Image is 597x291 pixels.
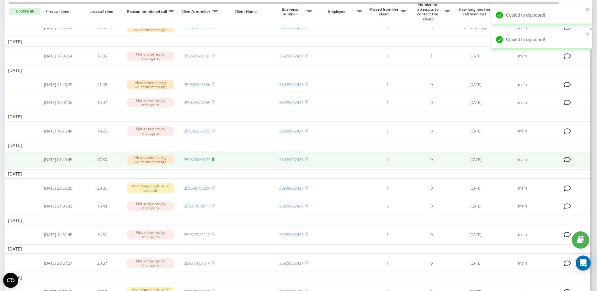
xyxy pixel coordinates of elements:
[279,232,303,237] a: 35929062421
[184,82,210,87] a: 359886341556
[80,94,124,111] td: 16:07
[279,203,303,209] a: 35929062421
[127,9,168,14] span: Reason for missed call
[409,198,453,214] td: 0
[453,180,497,197] td: [DATE]
[453,198,497,214] td: [DATE]
[36,198,80,214] td: [DATE] 21:05:32
[36,77,80,93] td: [DATE] 21:43:29
[184,157,210,162] a: 359876060277
[365,226,409,243] td: 1
[497,77,547,93] td: main
[409,123,453,139] td: 0
[279,128,303,134] a: 35929062421
[497,48,547,65] td: main
[127,51,174,61] div: Not answered by managers
[497,180,547,197] td: main
[365,180,409,197] td: 1
[80,255,124,272] td: 20:37
[80,123,124,139] td: 16:25
[497,94,547,111] td: main
[127,201,174,211] div: Not answered by managers
[36,180,80,197] td: [DATE] 20:36:25
[453,226,497,243] td: [DATE]
[184,128,210,134] a: 359886273572
[80,226,124,243] td: 14:31
[127,80,174,89] div: Abandoned during welcome message
[227,9,266,14] span: Client Name
[9,8,40,15] button: Choose all
[127,183,174,193] div: Abandoned before 10 seconds
[279,185,303,191] a: 35929062421
[41,9,75,14] span: First call time
[453,48,497,65] td: [DATE]
[279,53,303,59] a: 35929062421
[127,98,174,107] div: Not answered by managers
[80,180,124,197] td: 20:36
[409,48,453,65] td: 1
[36,94,80,111] td: [DATE] 16:07:06
[127,126,174,136] div: Not answered by managers
[127,230,174,239] div: Not answered by managers
[365,77,409,93] td: 1
[36,48,80,65] td: [DATE] 17:05:04
[36,151,80,168] td: [DATE] 07:49:45
[365,123,409,139] td: 1
[275,7,306,17] span: Business number
[453,123,497,139] td: [DATE]
[365,198,409,214] td: 2
[279,82,303,87] a: 35929062421
[184,203,210,209] a: 359877979711
[492,30,592,50] div: Copied to clipboard!
[453,94,497,111] td: [DATE]
[458,7,492,17] span: How long has the call been lost
[85,9,119,14] span: Last call time
[409,255,453,272] td: 0
[184,100,210,105] a: 359875347259
[365,151,409,168] td: 2
[36,123,80,139] td: [DATE] 16:25:49
[453,77,497,93] td: [DATE]
[80,48,124,65] td: 17:05
[279,100,303,105] a: 35929062421
[497,198,547,214] td: main
[453,151,497,168] td: [DATE]
[318,9,357,14] span: Employee
[492,5,592,25] div: Copied to clipboard!
[279,157,303,162] a: 35929062421
[409,94,453,111] td: 0
[184,53,210,59] a: 359896341181
[365,255,409,272] td: 1
[3,273,18,288] button: Open CMP widget
[497,123,547,139] td: main
[413,2,445,21] span: Number of attempts to contact the client
[80,198,124,214] td: 16:43
[36,255,80,272] td: [DATE] 20:37:07
[497,255,547,272] td: main
[127,258,174,268] div: Not answered by managers
[180,9,212,14] span: Client's number
[36,226,80,243] td: [DATE] 14:31:45
[184,260,210,266] a: 359877661614
[365,94,409,111] td: 1
[497,151,547,168] td: main
[365,48,409,65] td: 1
[369,7,401,17] span: Missed from the client
[586,7,590,13] button: close
[409,77,453,93] td: 0
[453,255,497,272] td: [DATE]
[409,151,453,168] td: 0
[497,226,547,243] td: main
[279,260,303,266] a: 35929062421
[409,180,453,197] td: 0
[80,151,124,168] td: 07:50
[409,226,453,243] td: 0
[576,256,591,271] div: Open Intercom Messenger
[184,185,210,191] a: 359889756204
[80,77,124,93] td: 21:43
[127,155,174,164] div: Abandoned during welcome message
[586,31,590,37] button: close
[184,232,210,237] a: 359879922113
